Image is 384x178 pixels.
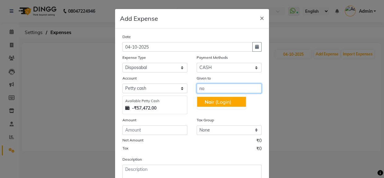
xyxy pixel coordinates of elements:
[255,9,269,26] button: Close
[197,76,211,81] label: Given to
[256,137,262,145] span: ₹0
[122,125,187,135] input: Amount
[197,55,228,60] label: Payment Methods
[122,55,146,60] label: Expense Type
[197,117,214,123] label: Tax Group
[122,76,137,81] label: Account
[125,98,185,104] div: Available Petty Cash
[122,34,131,40] label: Date
[122,137,143,143] label: Net Amount
[122,117,136,123] label: Amount
[122,157,142,162] label: Description
[204,99,211,105] span: No
[256,145,262,154] span: ₹0
[120,14,158,23] h5: Add Expense
[204,99,231,105] ngb-highlight: ir (Login)
[132,105,156,111] strong: -₹57,472.00
[260,13,264,22] span: ×
[122,145,128,151] label: Tax
[197,84,262,93] input: Given to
